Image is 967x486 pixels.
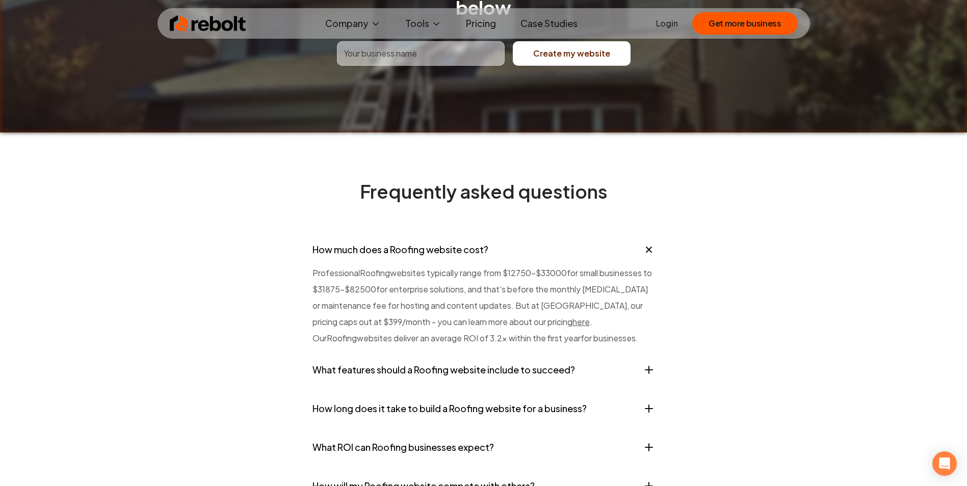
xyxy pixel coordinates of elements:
[312,181,655,202] h2: Frequently asked questions
[932,451,957,476] div: Open Intercom Messenger
[312,393,655,424] button: How long does it take to build a Roofing website for a business?
[312,265,655,346] div: How much does a Roofing website cost?
[512,13,586,34] a: Case Studies
[458,13,504,34] a: Pricing
[692,12,797,35] button: Get more business
[572,316,590,327] a: here
[317,13,389,34] button: Company
[337,41,505,66] input: Your business name
[312,432,655,463] button: What ROI can Roofing businesses expect?
[656,17,678,30] a: Login
[312,234,655,265] button: How much does a Roofing website cost?
[312,355,655,385] button: What features should a Roofing website include to succeed?
[170,13,246,34] img: Rebolt Logo
[513,41,631,66] button: Create my website
[397,13,450,34] button: Tools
